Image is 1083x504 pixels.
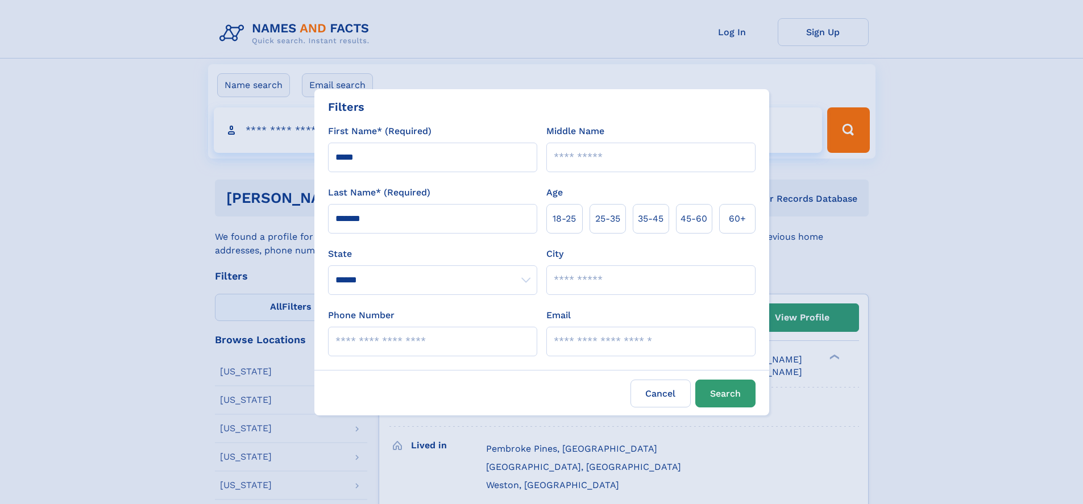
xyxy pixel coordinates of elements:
[328,124,431,138] label: First Name* (Required)
[546,124,604,138] label: Middle Name
[328,309,395,322] label: Phone Number
[680,212,707,226] span: 45‑60
[328,186,430,199] label: Last Name* (Required)
[546,247,563,261] label: City
[553,212,576,226] span: 18‑25
[546,186,563,199] label: Age
[328,98,364,115] div: Filters
[546,309,571,322] label: Email
[328,247,537,261] label: State
[638,212,663,226] span: 35‑45
[630,380,691,407] label: Cancel
[695,380,756,407] button: Search
[595,212,620,226] span: 25‑35
[729,212,746,226] span: 60+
